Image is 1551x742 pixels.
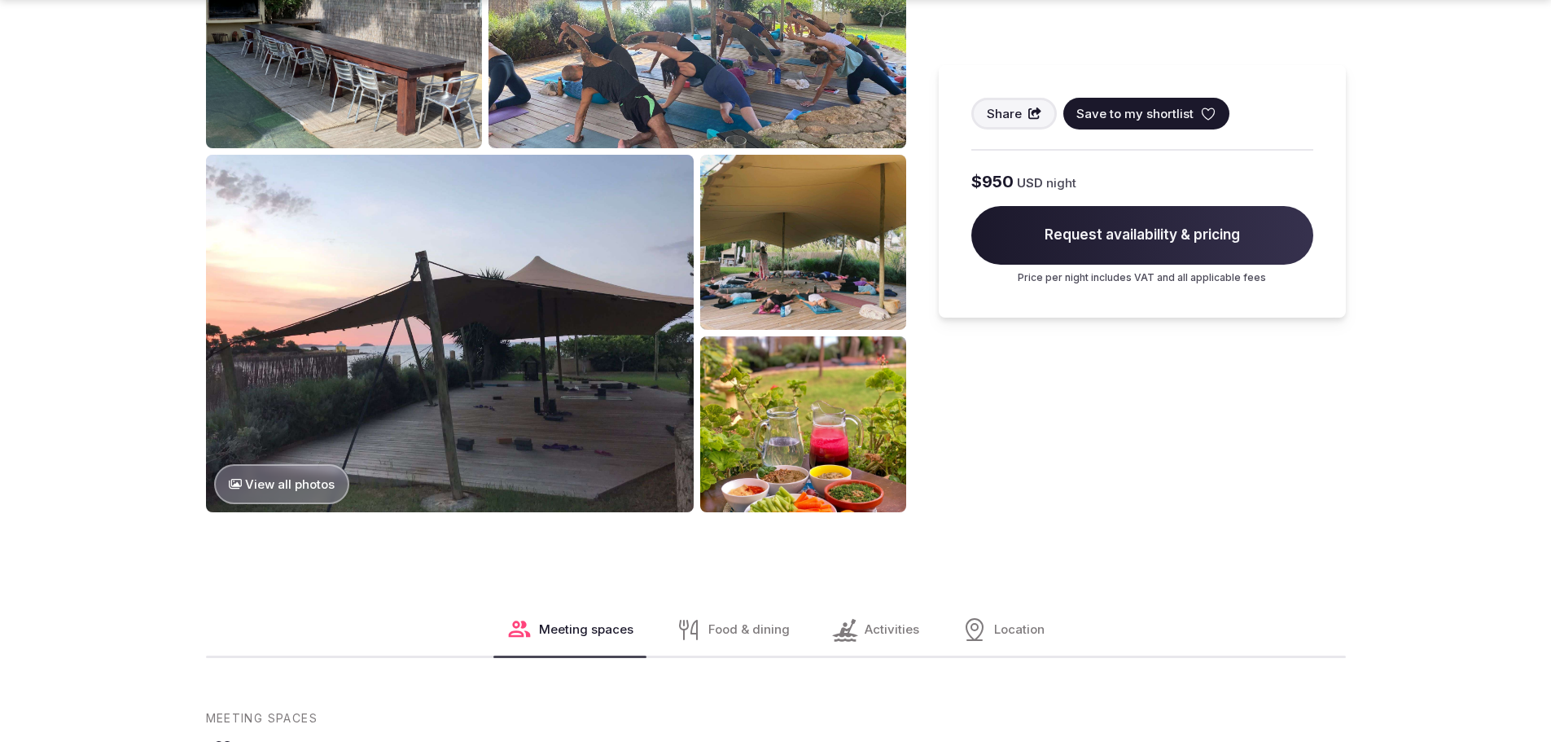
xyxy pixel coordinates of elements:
button: Share [971,98,1058,130]
img: Venue gallery photo [700,336,905,511]
span: Activities [865,621,919,638]
span: night [1046,174,1076,191]
span: $950 [971,170,1014,193]
span: Meeting Spaces [206,710,318,727]
p: Price per night includes VAT and all applicable fees [971,271,1313,285]
span: Save to my shortlist [1076,105,1194,122]
span: USD [1017,174,1043,191]
span: Food & dining [708,621,790,638]
span: Meeting spaces [539,621,633,638]
button: View all photos [214,464,350,504]
img: Venue gallery photo [206,155,694,511]
button: Save to my shortlist [1063,98,1229,130]
span: Share [987,105,1022,122]
img: Venue gallery photo [700,155,905,330]
span: Location [994,621,1045,638]
span: Request availability & pricing [971,206,1313,265]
